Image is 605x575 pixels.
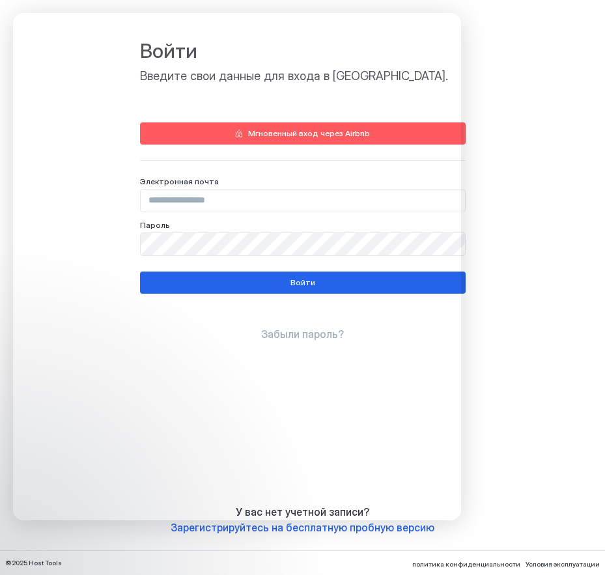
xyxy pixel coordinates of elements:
a: Зарегистрируйтесь на бесплатную пробную версию [171,521,434,535]
font: политика конфиденциальности [412,560,520,568]
a: политика конфиденциальности [412,556,520,570]
a: Условия эксплуатации [526,556,600,570]
font: © [5,559,12,567]
iframe: Интерком-чат в режиме реального времени [13,531,44,562]
font: Условия эксплуатации [526,560,600,568]
font: 2025 Host Tools [12,559,62,567]
iframe: Интерком-чат в режиме реального времени [13,13,461,520]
